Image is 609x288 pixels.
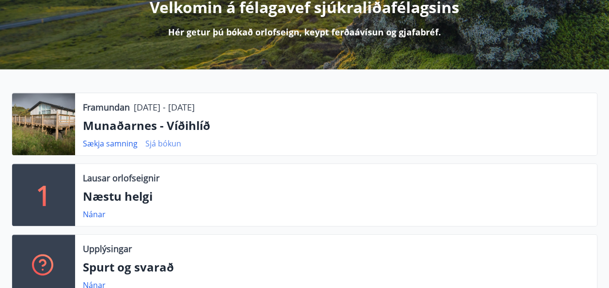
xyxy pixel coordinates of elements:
a: Sækja samning [83,138,138,149]
p: Spurt og svarað [83,259,589,275]
p: Næstu helgi [83,188,589,205]
p: Framundan [83,101,130,113]
p: 1 [36,176,51,213]
p: Lausar orlofseignir [83,172,159,184]
a: Sjá bókun [145,138,181,149]
p: Munaðarnes - Víðihlíð [83,117,589,134]
p: Hér getur þú bókað orlofseign, keypt ferðaávísun og gjafabréf. [168,26,441,38]
p: [DATE] - [DATE] [134,101,195,113]
a: Nánar [83,209,106,220]
p: Upplýsingar [83,242,132,255]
